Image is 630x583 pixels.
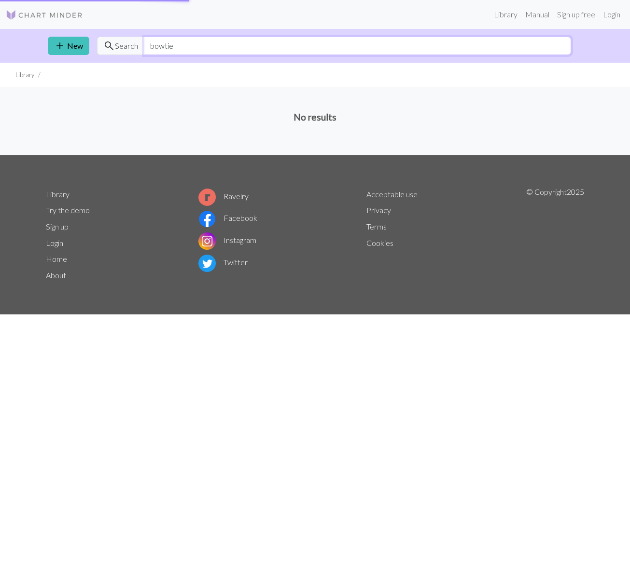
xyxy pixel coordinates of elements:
[115,40,138,52] span: Search
[15,70,34,80] li: Library
[46,205,90,215] a: Try the demo
[366,238,393,247] a: Cookies
[490,5,521,24] a: Library
[46,271,66,280] a: About
[366,222,387,231] a: Terms
[526,186,584,284] p: © Copyright 2025
[198,235,256,244] a: Instagram
[46,254,67,263] a: Home
[198,189,216,206] img: Ravelry logo
[198,258,248,267] a: Twitter
[103,39,115,53] span: search
[46,222,69,231] a: Sign up
[521,5,553,24] a: Manual
[54,39,66,53] span: add
[599,5,624,24] a: Login
[366,190,418,199] a: Acceptable use
[46,190,70,199] a: Library
[198,210,216,228] img: Facebook logo
[198,213,257,222] a: Facebook
[198,232,216,250] img: Instagram logo
[46,238,63,247] a: Login
[366,205,391,215] a: Privacy
[48,37,89,55] a: New
[553,5,599,24] a: Sign up free
[6,9,83,21] img: Logo
[198,255,216,272] img: Twitter logo
[198,191,249,201] a: Ravelry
